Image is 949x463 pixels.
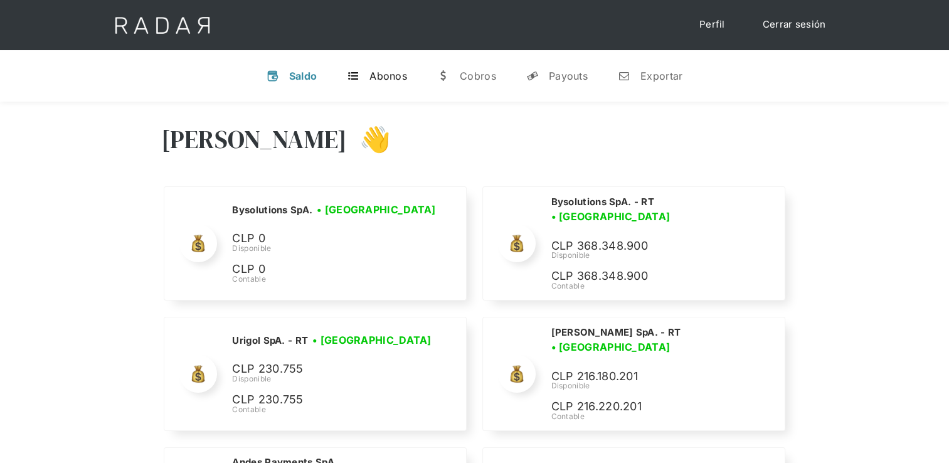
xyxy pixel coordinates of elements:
[369,70,407,82] div: Abonos
[312,333,432,348] h3: • [GEOGRAPHIC_DATA]
[232,260,420,279] p: CLP 0
[551,411,769,422] div: Contable
[437,70,450,82] div: w
[161,124,347,155] h3: [PERSON_NAME]
[232,334,308,347] h2: Urigol SpA. - RT
[551,209,670,224] h3: • [GEOGRAPHIC_DATA]
[551,398,739,416] p: CLP 216.220.201
[232,230,420,248] p: CLP 0
[232,373,435,385] div: Disponible
[232,404,435,415] div: Contable
[232,360,420,378] p: CLP 230.755
[232,391,420,409] p: CLP 230.755
[551,368,739,386] p: CLP 216.180.201
[551,250,769,261] div: Disponible
[232,204,312,216] h2: Bysolutions SpA.
[460,70,496,82] div: Cobros
[317,202,436,217] h3: • [GEOGRAPHIC_DATA]
[551,280,769,292] div: Contable
[347,124,391,155] h3: 👋
[618,70,630,82] div: n
[267,70,279,82] div: v
[551,380,769,391] div: Disponible
[549,70,588,82] div: Payouts
[750,13,839,37] a: Cerrar sesión
[551,196,654,208] h2: Bysolutions SpA. - RT
[551,339,670,354] h3: • [GEOGRAPHIC_DATA]
[640,70,682,82] div: Exportar
[232,243,440,254] div: Disponible
[526,70,539,82] div: y
[551,267,739,285] p: CLP 368.348.900
[551,326,681,339] h2: [PERSON_NAME] SpA. - RT
[347,70,359,82] div: t
[232,274,440,285] div: Contable
[551,237,739,255] p: CLP 368.348.900
[687,13,738,37] a: Perfil
[289,70,317,82] div: Saldo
